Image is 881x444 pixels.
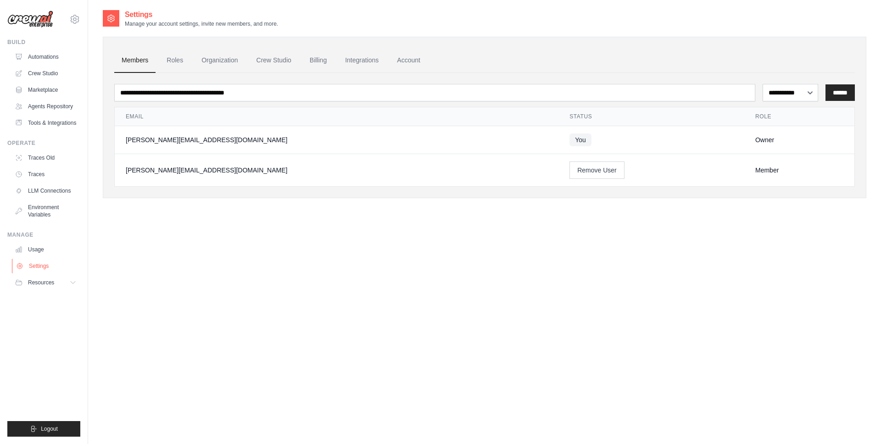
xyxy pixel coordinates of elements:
a: Marketplace [11,83,80,97]
a: Automations [11,50,80,64]
a: Members [114,48,156,73]
a: Traces Old [11,150,80,165]
a: Crew Studio [11,66,80,81]
th: Status [558,107,744,126]
th: Role [744,107,854,126]
h2: Settings [125,9,278,20]
div: [PERSON_NAME][EMAIL_ADDRESS][DOMAIN_NAME] [126,166,547,175]
a: Account [390,48,428,73]
a: Organization [194,48,245,73]
span: Resources [28,279,54,286]
a: Roles [159,48,190,73]
div: Operate [7,139,80,147]
div: Manage [7,231,80,239]
button: Remove User [569,161,625,179]
a: Settings [12,259,81,273]
a: Crew Studio [249,48,299,73]
a: Tools & Integrations [11,116,80,130]
button: Logout [7,421,80,437]
a: Traces [11,167,80,182]
a: LLM Connections [11,183,80,198]
th: Email [115,107,558,126]
a: Billing [302,48,334,73]
a: Agents Repository [11,99,80,114]
a: Usage [11,242,80,257]
div: Owner [755,135,843,144]
div: [PERSON_NAME][EMAIL_ADDRESS][DOMAIN_NAME] [126,135,547,144]
button: Resources [11,275,80,290]
a: Integrations [338,48,386,73]
img: Logo [7,11,53,28]
p: Manage your account settings, invite new members, and more. [125,20,278,28]
div: Build [7,39,80,46]
span: Logout [41,425,58,433]
a: Environment Variables [11,200,80,222]
span: You [569,133,591,146]
div: Member [755,166,843,175]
